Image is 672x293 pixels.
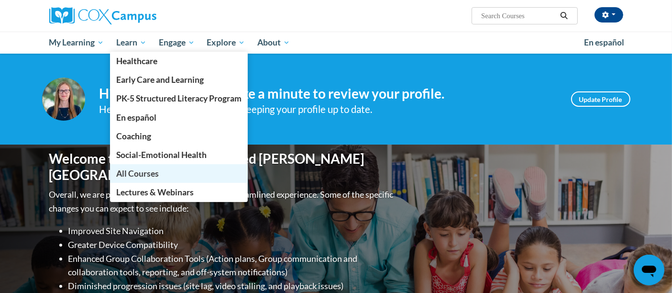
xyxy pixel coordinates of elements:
[49,7,231,24] a: Cox Campus
[116,37,146,48] span: Learn
[116,150,207,160] span: Social-Emotional Health
[99,86,557,102] h4: Hi [PERSON_NAME]! Take a minute to review your profile.
[99,101,557,117] div: Help improve your experience by keeping your profile up to date.
[116,187,194,197] span: Lectures & Webinars
[68,224,396,238] li: Improved Site Navigation
[68,238,396,252] li: Greater Device Compatibility
[584,37,624,47] span: En español
[116,169,159,179] span: All Courses
[110,32,153,54] a: Learn
[153,32,201,54] a: Engage
[110,164,248,183] a: All Courses
[578,33,630,53] a: En español
[110,52,248,70] a: Healthcare
[35,32,638,54] div: Main menu
[116,56,157,66] span: Healthcare
[116,131,151,141] span: Coaching
[159,37,195,48] span: Engage
[634,255,664,285] iframe: Button to launch messaging window
[257,37,290,48] span: About
[110,146,248,164] a: Social-Emotional Health
[571,91,630,107] a: Update Profile
[49,7,156,24] img: Cox Campus
[110,89,248,108] a: PK-5 Structured Literacy Program
[42,78,85,121] img: Profile Image
[480,10,557,22] input: Search Courses
[110,127,248,146] a: Coaching
[116,75,204,85] span: Early Care and Learning
[110,70,248,89] a: Early Care and Learning
[251,32,296,54] a: About
[207,37,245,48] span: Explore
[116,113,156,123] span: En español
[49,37,104,48] span: My Learning
[200,32,251,54] a: Explore
[68,279,396,293] li: Diminished progression issues (site lag, video stalling, and playback issues)
[49,188,396,215] p: Overall, we are proud to provide you with a more streamlined experience. Some of the specific cha...
[49,151,396,183] h1: Welcome to the new and improved [PERSON_NAME][GEOGRAPHIC_DATA]
[557,10,571,22] button: Search
[43,32,110,54] a: My Learning
[110,183,248,202] a: Lectures & Webinars
[68,252,396,280] li: Enhanced Group Collaboration Tools (Action plans, Group communication and collaboration tools, re...
[116,93,242,103] span: PK-5 Structured Literacy Program
[595,7,623,23] button: Account Settings
[110,108,248,127] a: En español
